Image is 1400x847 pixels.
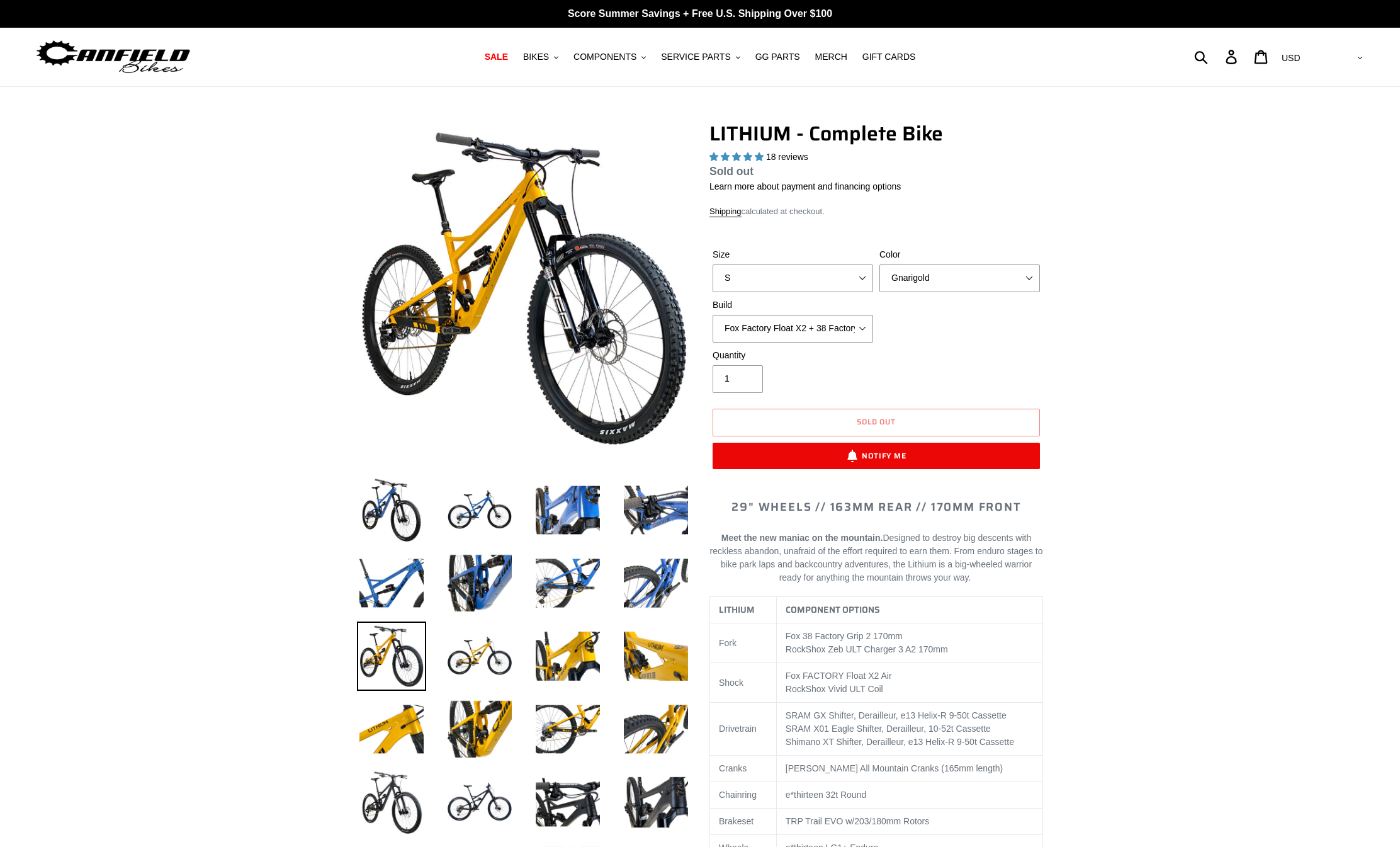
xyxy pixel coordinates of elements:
[713,409,1040,436] button: Sold out
[713,349,873,362] label: Quantity
[523,52,549,62] span: BIKES
[710,597,777,623] th: LITHIUM
[35,37,192,77] img: Canfield Bikes
[533,549,602,618] img: Load image into Gallery viewer, LITHIUM - Complete Bike
[709,207,742,217] a: Shipping
[856,48,922,65] a: GIFT CARDS
[776,623,1042,663] td: RockShox mm
[776,597,1042,623] th: COMPONENT OPTIONS
[621,768,691,837] img: Load image into Gallery viewer, LITHIUM - Complete Bike
[969,572,971,583] span: .
[357,622,426,691] img: Load image into Gallery viewer, LITHIUM - Complete Bike
[357,549,426,618] img: Load image into Gallery viewer, LITHIUM - Complete Bike
[445,549,514,618] img: Load image into Gallery viewer, LITHIUM - Complete Bike
[710,663,777,703] td: Shock
[776,782,1042,809] td: e*thirteen 32t Round
[1201,43,1233,71] input: Search
[357,768,426,837] img: Load image into Gallery viewer, LITHIUM - Complete Bike
[357,695,426,764] img: Load image into Gallery viewer, LITHIUM - Complete Bike
[517,48,565,65] button: BIKES
[621,695,691,764] img: Load image into Gallery viewer, LITHIUM - Complete Bike
[731,498,1020,516] span: 29" WHEELS // 163mm REAR // 170mm FRONT
[879,248,1040,261] label: Color
[567,48,652,65] button: COMPONENTS
[828,644,934,654] span: Zeb ULT Charger 3 A2 170
[776,703,1042,756] td: SRAM GX Shifter, Derailleur, e13 Helix-R 9-50t Cassette SRAM X01 Eagle Shifter, Derailleur, 10-52...
[709,152,766,162] span: 5.00 stars
[533,475,602,545] img: Load image into Gallery viewer, LITHIUM - Complete Bike
[485,52,508,62] span: SALE
[710,809,777,835] td: Brakeset
[445,622,514,691] img: Load image into Gallery viewer, LITHIUM - Complete Bike
[445,695,514,764] img: Load image into Gallery viewer, LITHIUM - Complete Bike
[621,622,691,691] img: Load image into Gallery viewer, LITHIUM - Complete Bike
[445,768,514,837] img: Load image into Gallery viewer, LITHIUM - Complete Bike
[749,48,806,65] a: GG PARTS
[713,248,873,261] label: Size
[533,768,602,837] img: Load image into Gallery viewer, LITHIUM - Complete Bike
[621,475,691,545] img: Load image into Gallery viewer, LITHIUM - Complete Bike
[445,475,514,545] img: Load image into Gallery viewer, LITHIUM - Complete Bike
[710,533,1043,583] span: Designed to destroy big descents with reckless abandon, unafraid of the effort required to earn t...
[786,631,903,641] span: Fox 38 Factory Grip 2 170mm
[809,48,854,65] a: MERCH
[621,549,691,618] img: Load image into Gallery viewer, LITHIUM - Complete Bike
[710,782,777,809] td: Chainring
[713,298,873,312] label: Build
[655,48,746,65] button: SERVICE PARTS
[721,533,883,543] b: Meet the new maniac on the mountain.
[478,48,514,65] a: SALE
[533,622,602,691] img: Load image into Gallery viewer, LITHIUM - Complete Bike
[709,205,1043,218] div: calculated at checkout.
[710,703,777,756] td: Drivetrain
[710,623,777,663] td: Fork
[755,52,800,62] span: GG PARTS
[857,416,896,428] span: Sold out
[533,695,602,764] img: Load image into Gallery viewer, LITHIUM - Complete Bike
[709,181,901,191] a: Learn more about payment and financing options
[862,52,916,62] span: GIFT CARDS
[766,152,808,162] span: 18 reviews
[661,52,730,62] span: SERVICE PARTS
[721,546,1043,583] span: From enduro stages to bike park laps and backcountry adventures, the Lithium is a big-wheeled war...
[709,122,1043,145] h1: LITHIUM - Complete Bike
[357,475,426,545] img: Load image into Gallery viewer, LITHIUM - Complete Bike
[713,443,1040,469] button: Notify Me
[710,756,777,782] td: Cranks
[776,809,1042,835] td: TRP Trail EVO w/203/180mm Rotors
[776,663,1042,703] td: Fox FACTORY Float X2 Air RockShox Vivid ULT Coil
[709,165,754,178] span: Sold out
[776,756,1042,782] td: [PERSON_NAME] All Mountain Cranks (165mm length)
[573,52,636,62] span: COMPONENTS
[359,124,688,453] img: LITHIUM - Complete Bike
[815,52,847,62] span: MERCH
